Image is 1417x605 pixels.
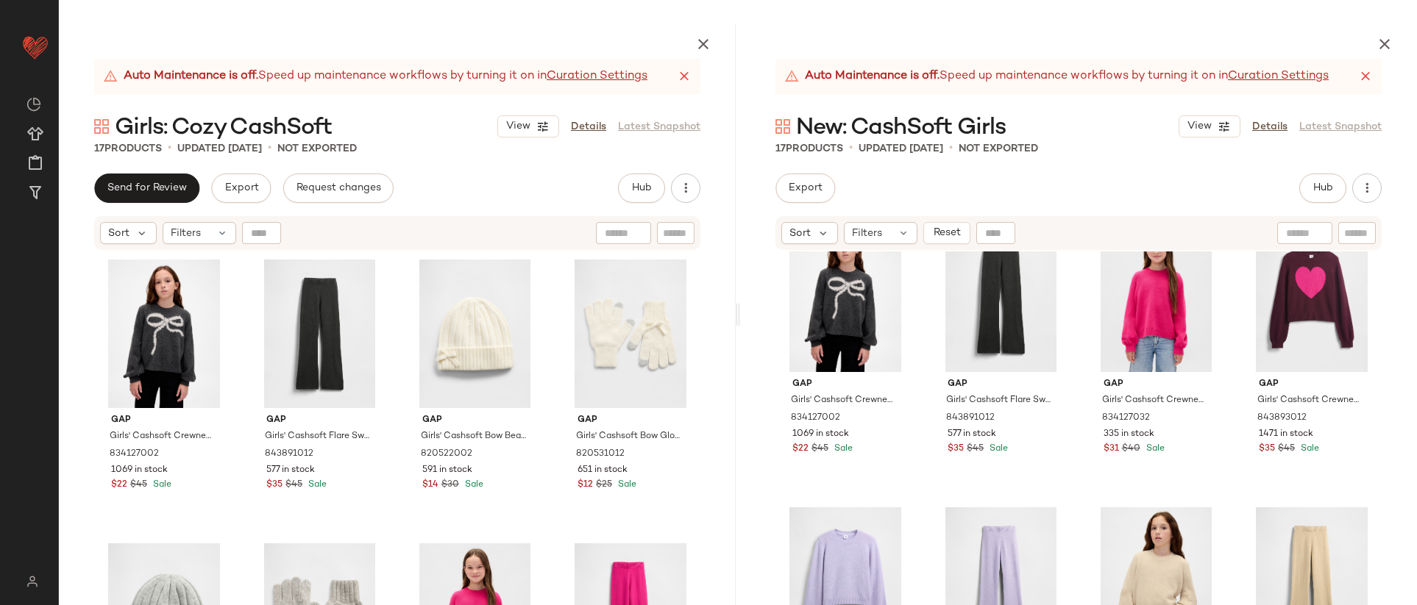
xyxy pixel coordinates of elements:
span: Send for Review [107,182,187,194]
button: View [1179,115,1240,137]
strong: Auto Maintenance is off. [124,68,258,85]
span: Girls' Cashsoft Bow Beanie by Gap [PERSON_NAME] Size S/M [421,430,527,443]
span: $35 [266,479,283,492]
span: $22 [111,479,127,492]
img: cn59721099.jpg [411,259,540,408]
span: Export [224,182,258,194]
img: heart_red.DM2ytmEG.svg [21,32,50,62]
p: updated [DATE] [177,141,262,157]
span: View [505,121,530,132]
button: Hub [1299,173,1346,203]
span: Gap [948,378,1054,391]
img: cn59936139.jpg [566,259,695,408]
a: Details [1252,119,1288,135]
span: Sale [462,480,483,490]
span: • [268,140,271,157]
span: $45 [285,479,302,492]
span: 820522002 [421,448,472,461]
span: $12 [578,479,593,492]
span: $30 [441,479,459,492]
div: Speed up maintenance workflows by turning it on in [103,68,647,85]
button: Export [775,173,835,203]
span: • [949,140,953,157]
span: Gap [1259,378,1365,391]
span: Sale [831,444,853,454]
span: Gap [422,414,528,427]
p: updated [DATE] [859,141,943,157]
span: 843893012 [1257,412,1307,425]
span: Girls' Cashsoft Flare Sweater Pants by Gap Charcoal Grey Size XL (12) [946,394,1052,407]
button: Request changes [283,173,394,203]
span: Girls' Cashsoft Crewneck Sweater by Gap Charcoal Heather Size XS (4/5) [110,430,216,443]
div: Speed up maintenance workflows by turning it on in [784,68,1329,85]
span: $25 [596,479,612,492]
span: Gap [792,378,898,391]
span: $14 [422,479,438,492]
img: svg%3e [775,119,790,134]
span: Sale [615,480,636,490]
span: Filters [852,226,882,241]
span: 834127002 [791,412,840,425]
span: Gap [111,414,217,427]
span: Girls' Cashsoft Crewneck Sweater by Gap Tuscan Red Size M (8) [1257,394,1363,407]
span: $45 [812,443,828,456]
span: Gap [1104,378,1210,391]
span: New: CashSoft Girls [796,113,1006,143]
span: Sale [987,444,1008,454]
span: 577 in stock [266,464,315,477]
span: Girls' Cashsoft Flare Sweater Pants by Gap Charcoal Grey Size XL (12) [265,430,371,443]
span: Sale [1143,444,1165,454]
span: 335 in stock [1104,428,1154,441]
p: Not Exported [277,141,357,157]
img: cn60640755.jpg [99,259,229,408]
span: 834127002 [110,448,159,461]
span: 1471 in stock [1259,428,1313,441]
span: View [1187,121,1212,132]
span: $45 [1278,443,1295,456]
span: Sort [789,226,811,241]
span: Girls' Cashsoft Crewneck Sweater by Gap Charcoal Heather Size XS (4/5) [791,394,897,407]
img: svg%3e [94,119,109,134]
span: 577 in stock [948,428,996,441]
button: Hub [618,173,665,203]
span: 843891012 [946,412,995,425]
span: $31 [1104,443,1119,456]
strong: Auto Maintenance is off. [805,68,940,85]
span: Gap [266,414,372,427]
span: $45 [967,443,984,456]
span: Reset [932,227,960,239]
span: Sale [150,480,171,490]
span: $22 [792,443,809,456]
span: Girls' Cashsoft Crewneck Sweater by Gap Standout Pink Size S (6/7) [1102,394,1208,407]
span: 834127032 [1102,412,1150,425]
button: Reset [923,222,970,244]
span: 843891012 [265,448,313,461]
span: Sale [305,480,327,490]
span: • [168,140,171,157]
span: Request changes [296,182,381,194]
span: Export [788,182,823,194]
span: $45 [130,479,147,492]
button: Send for Review [94,173,199,203]
span: Hub [1313,182,1333,194]
span: $35 [948,443,964,456]
span: $35 [1259,443,1275,456]
span: Gap [578,414,683,427]
span: 651 in stock [578,464,628,477]
button: View [497,115,559,137]
img: cn60642277.jpg [255,259,384,408]
span: • [849,140,853,157]
img: svg%3e [26,97,41,112]
span: Filters [171,226,201,241]
p: Not Exported [959,141,1038,157]
span: Sort [108,226,129,241]
img: svg%3e [18,576,46,587]
div: Products [94,141,162,157]
span: Girls: Cozy CashSoft [115,113,332,143]
span: 17 [775,143,786,154]
span: $40 [1122,443,1140,456]
a: Curation Settings [1228,68,1329,85]
div: Products [775,141,843,157]
span: 591 in stock [422,464,472,477]
span: 1069 in stock [111,464,168,477]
